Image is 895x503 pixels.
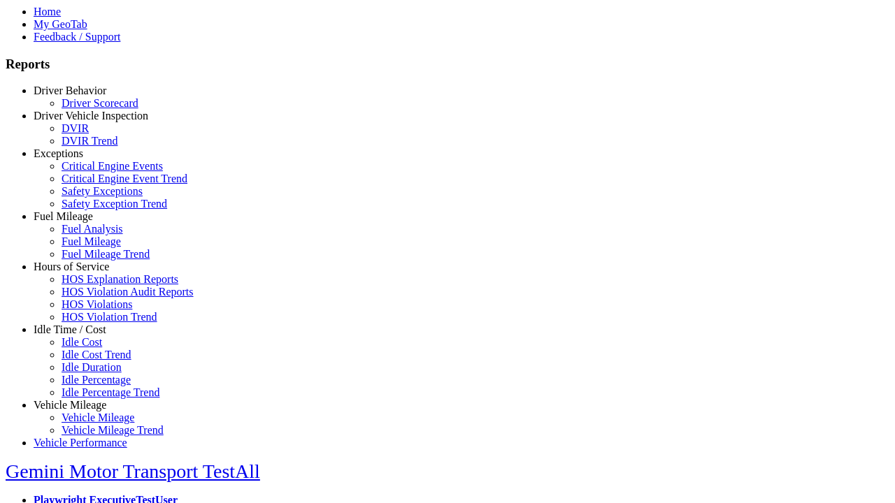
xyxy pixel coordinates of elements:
a: HOS Violation Audit Reports [62,286,194,298]
a: Vehicle Mileage Trend [62,424,164,436]
a: DVIR Trend [62,135,117,147]
a: Driver Scorecard [62,97,138,109]
a: Critical Engine Events [62,160,163,172]
a: Idle Duration [62,361,122,373]
a: Driver Behavior [34,85,106,96]
a: Idle Cost [62,336,102,348]
a: Fuel Mileage [62,235,121,247]
a: Hours of Service [34,261,109,272]
a: DVIR [62,122,89,134]
a: Safety Exceptions [62,185,143,197]
a: Idle Cost Trend [62,349,131,360]
a: HOS Explanation Reports [62,273,178,285]
a: Vehicle Mileage [62,411,134,423]
a: Fuel Mileage [34,210,93,222]
a: Exceptions [34,147,83,159]
a: Home [34,6,61,17]
a: Feedback / Support [34,31,120,43]
a: Fuel Mileage Trend [62,248,150,260]
a: Vehicle Performance [34,437,127,449]
a: My GeoTab [34,18,87,30]
a: Idle Time / Cost [34,323,106,335]
a: Fuel Analysis [62,223,123,235]
a: Gemini Motor Transport TestAll [6,460,260,482]
a: Idle Percentage Trend [62,386,159,398]
a: Critical Engine Event Trend [62,173,187,184]
h3: Reports [6,57,889,72]
a: Idle Percentage [62,374,131,386]
a: HOS Violations [62,298,132,310]
a: HOS Violation Trend [62,311,157,323]
a: Vehicle Mileage [34,399,106,411]
a: Driver Vehicle Inspection [34,110,148,122]
a: Safety Exception Trend [62,198,167,210]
